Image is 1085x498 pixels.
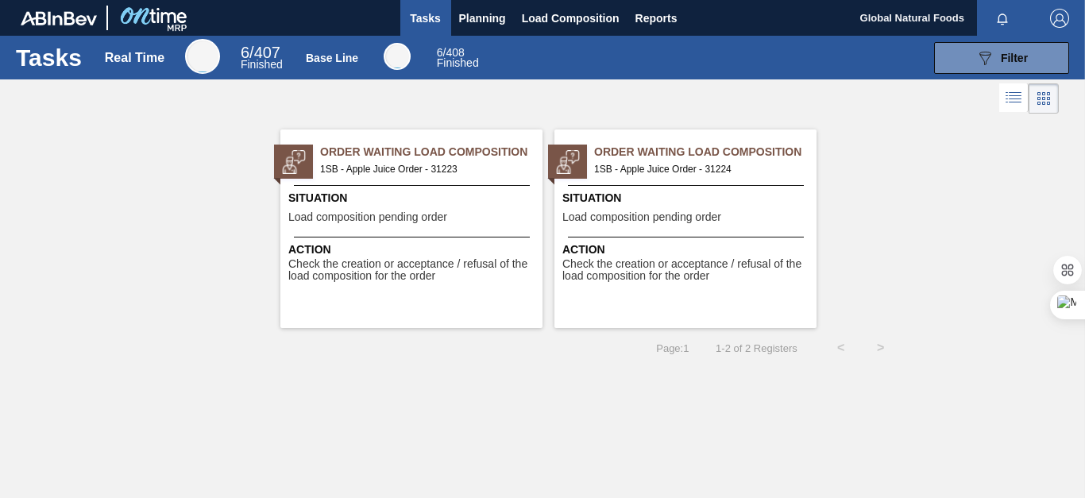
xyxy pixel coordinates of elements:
[241,44,249,61] span: 6
[556,150,580,174] img: status
[594,160,804,178] span: 1SB - Apple Juice Order - 31224
[288,258,539,283] span: Check the creation or acceptance / refusal of the load composition for the order
[105,51,164,65] div: Real Time
[241,44,280,61] span: / 407
[712,342,797,354] span: 1 - 2 of 2 Registers
[320,144,542,160] span: Order Waiting Load Composition
[522,9,620,28] span: Load Composition
[288,241,539,258] span: Action
[1029,83,1059,114] div: Card Vision
[408,9,443,28] span: Tasks
[459,9,506,28] span: Planning
[282,150,306,174] img: status
[288,211,447,223] span: Load composition pending order
[562,190,813,207] span: Situation
[384,43,411,70] div: Base Line
[437,46,443,59] span: 6
[241,46,283,70] div: Real Time
[562,241,813,258] span: Action
[594,144,817,160] span: Order Waiting Load Composition
[977,7,1028,29] button: Notifications
[562,258,813,283] span: Check the creation or acceptance / refusal of the load composition for the order
[999,83,1029,114] div: List Vision
[437,48,479,68] div: Base Line
[21,11,97,25] img: TNhmsLtSVTkK8tSr43FrP2fwEKptu5GPRR3wAAAABJRU5ErkJggg==
[241,58,283,71] span: Finished
[306,52,358,64] div: Base Line
[656,342,689,354] span: Page : 1
[437,56,479,69] span: Finished
[562,211,721,223] span: Load composition pending order
[288,190,539,207] span: Situation
[861,328,901,368] button: >
[821,328,861,368] button: <
[635,9,678,28] span: Reports
[934,42,1069,74] button: Filter
[185,39,220,74] div: Real Time
[320,160,530,178] span: 1SB - Apple Juice Order - 31223
[437,46,465,59] span: / 408
[16,48,82,67] h1: Tasks
[1001,52,1028,64] span: Filter
[1050,9,1069,28] img: Logout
